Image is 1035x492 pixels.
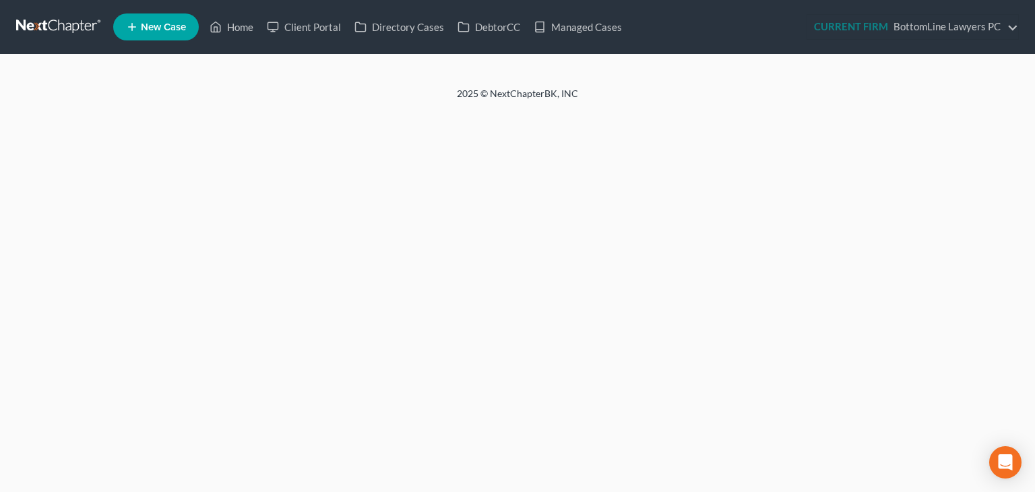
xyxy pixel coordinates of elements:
[989,446,1022,479] div: Open Intercom Messenger
[814,20,888,32] strong: CURRENT FIRM
[451,15,527,39] a: DebtorCC
[348,15,451,39] a: Directory Cases
[527,15,629,39] a: Managed Cases
[260,15,348,39] a: Client Portal
[133,87,902,111] div: 2025 © NextChapterBK, INC
[807,15,1018,39] a: CURRENT FIRMBottomLine Lawyers PC
[203,15,260,39] a: Home
[113,13,199,40] new-legal-case-button: New Case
